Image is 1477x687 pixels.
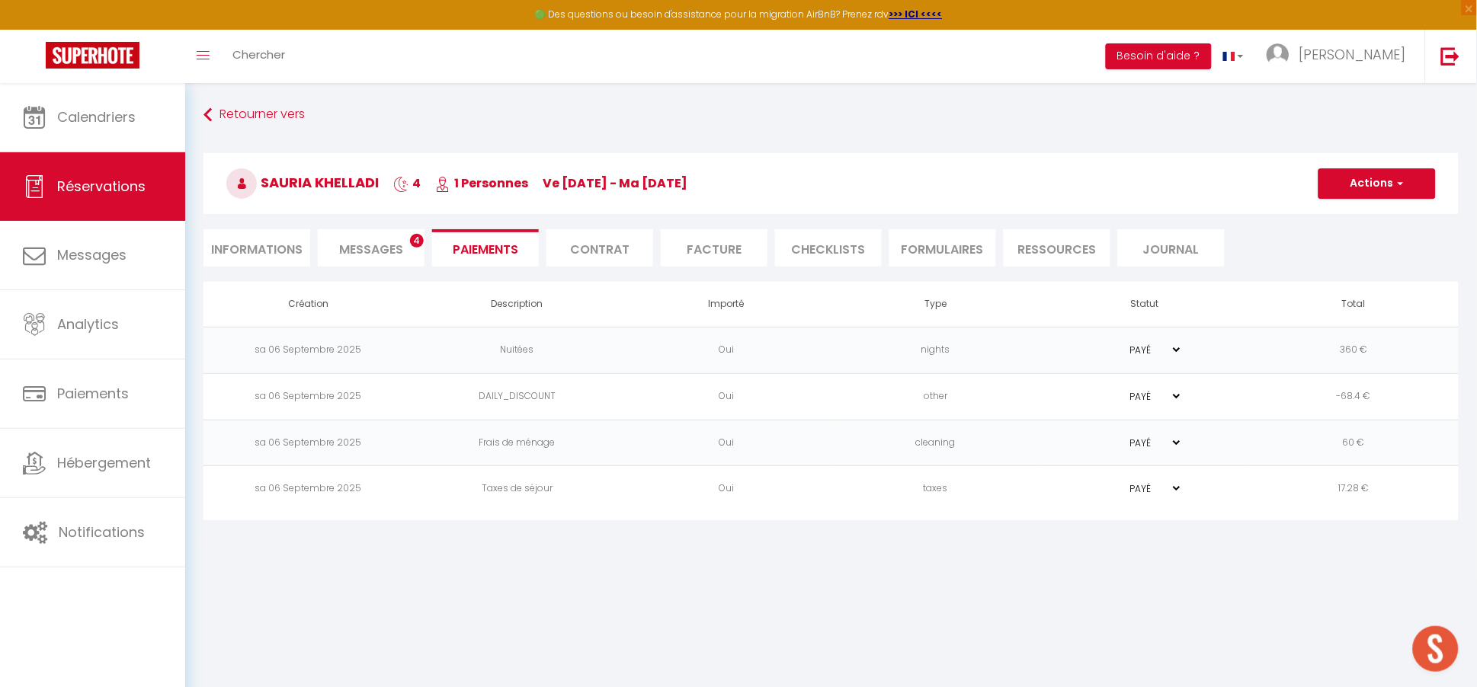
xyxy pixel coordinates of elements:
[435,174,528,192] span: 1 Personnes
[339,241,403,258] span: Messages
[1106,43,1212,69] button: Besoin d'aide ?
[831,466,1041,513] td: taxes
[1250,327,1459,373] td: 360 €
[203,420,413,466] td: sa 06 Septembre 2025
[1250,466,1459,513] td: 17.28 €
[622,373,831,420] td: Oui
[1040,282,1250,327] th: Statut
[413,282,623,327] th: Description
[1004,229,1110,267] li: Ressources
[410,234,424,248] span: 4
[413,420,623,466] td: Frais de ménage
[889,229,996,267] li: FORMULAIRES
[203,282,413,327] th: Création
[1250,282,1459,327] th: Total
[393,174,421,192] span: 4
[622,327,831,373] td: Oui
[622,282,831,327] th: Importé
[1299,45,1406,64] span: [PERSON_NAME]
[1250,373,1459,420] td: -68.4 €
[622,420,831,466] td: Oui
[661,229,767,267] li: Facture
[432,229,539,267] li: Paiements
[622,466,831,513] td: Oui
[831,282,1041,327] th: Type
[203,229,310,267] li: Informations
[1318,168,1436,199] button: Actions
[46,42,139,69] img: Super Booking
[203,327,413,373] td: sa 06 Septembre 2025
[203,466,413,513] td: sa 06 Septembre 2025
[57,245,127,264] span: Messages
[1118,229,1225,267] li: Journal
[775,229,882,267] li: CHECKLISTS
[1267,43,1290,66] img: ...
[1441,46,1460,66] img: logout
[1413,626,1459,672] div: Ouvrir le chat
[889,8,943,21] a: >>> ICI <<<<
[1250,420,1459,466] td: 60 €
[57,453,151,472] span: Hébergement
[413,373,623,420] td: DAILY_DISCOUNT
[543,174,687,192] span: ve [DATE] - ma [DATE]
[831,373,1041,420] td: other
[413,327,623,373] td: Nuitées
[232,46,285,62] span: Chercher
[57,177,146,196] span: Réservations
[1255,30,1425,83] a: ... [PERSON_NAME]
[59,522,145,542] span: Notifications
[57,107,136,126] span: Calendriers
[203,373,413,420] td: sa 06 Septembre 2025
[203,101,1459,129] a: Retourner vers
[57,384,129,403] span: Paiements
[831,327,1041,373] td: nights
[226,173,379,192] span: Sauria Khelladi
[221,30,296,83] a: Chercher
[831,420,1041,466] td: cleaning
[413,466,623,513] td: Taxes de séjour
[57,315,119,334] span: Analytics
[546,229,653,267] li: Contrat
